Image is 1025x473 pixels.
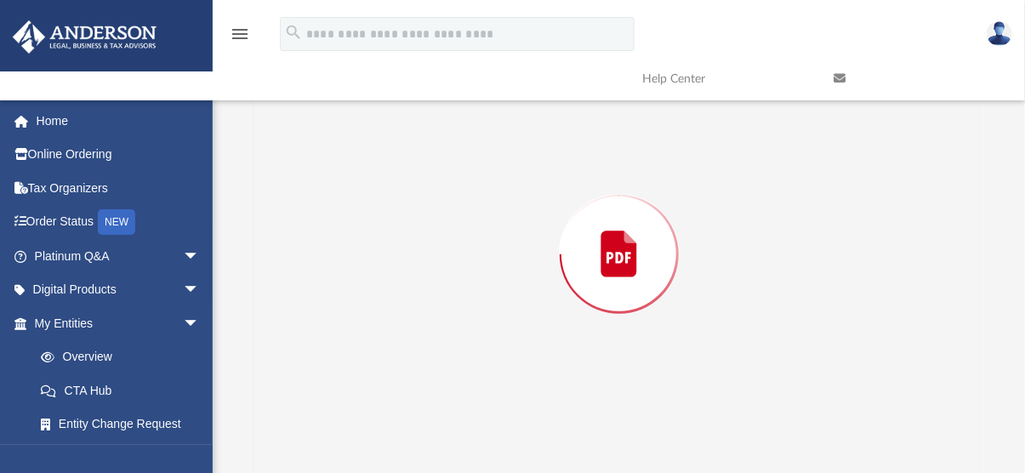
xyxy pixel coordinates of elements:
a: CTA Hub [24,373,225,407]
a: Home [12,104,225,138]
span: arrow_drop_down [183,306,217,341]
i: search [284,23,303,42]
a: Help Center [629,45,821,112]
div: NEW [98,209,135,235]
i: menu [230,24,250,44]
a: Online Ordering [12,138,225,172]
a: Digital Productsarrow_drop_down [12,273,225,307]
a: menu [230,32,250,44]
a: My Entitiesarrow_drop_down [12,306,225,340]
a: Overview [24,340,225,374]
span: arrow_drop_down [183,239,217,274]
img: Anderson Advisors Platinum Portal [8,20,162,54]
a: Entity Change Request [24,407,225,442]
img: User Pic [987,21,1012,46]
a: Platinum Q&Aarrow_drop_down [12,239,225,273]
a: Order StatusNEW [12,205,225,240]
span: arrow_drop_down [183,273,217,308]
a: Tax Organizers [12,171,225,205]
